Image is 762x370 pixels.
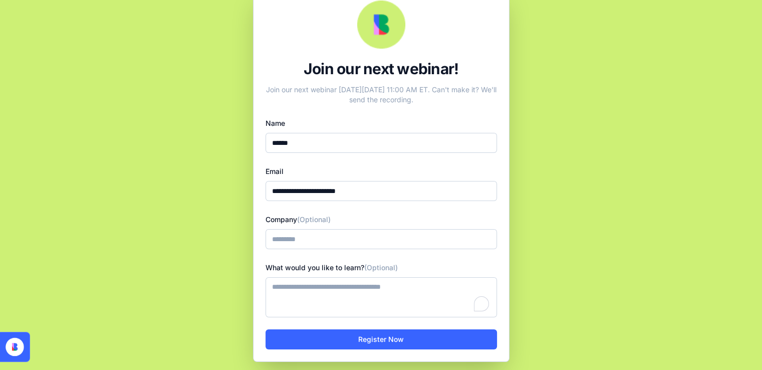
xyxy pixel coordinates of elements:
[266,167,284,175] label: Email
[266,60,497,78] div: Join our next webinar!
[266,81,497,105] div: Join our next webinar [DATE][DATE] 11:00 AM ET. Can't make it? We'll send the recording.
[266,329,497,349] button: Register Now
[266,263,398,272] label: What would you like to learn?
[266,119,285,127] label: Name
[364,263,398,272] span: (Optional)
[266,215,331,224] label: Company
[357,1,405,49] img: Webinar Logo
[266,277,497,317] textarea: To enrich screen reader interactions, please activate Accessibility in Grammarly extension settings
[297,215,331,224] span: (Optional)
